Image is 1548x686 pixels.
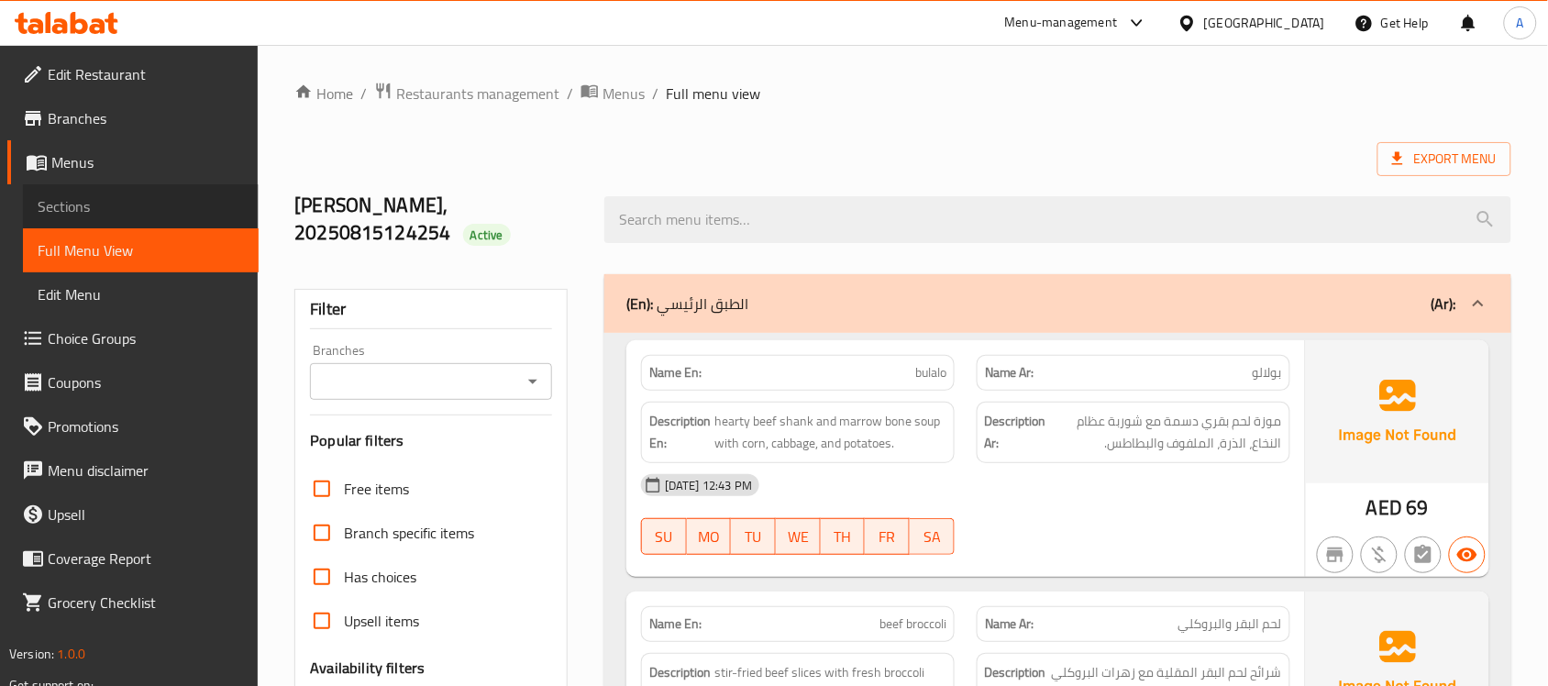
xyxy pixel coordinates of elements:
[1517,13,1524,33] span: A
[38,195,244,217] span: Sections
[294,82,1511,105] nav: breadcrumb
[48,107,244,129] span: Branches
[1317,537,1354,573] button: Not branch specific item
[738,524,768,550] span: TU
[463,227,511,244] span: Active
[7,448,259,492] a: Menu disclaimer
[23,184,259,228] a: Sections
[360,83,367,105] li: /
[879,614,946,634] span: beef broccoli
[872,524,902,550] span: FR
[626,293,748,315] p: الطبق الرئيسي
[985,410,1046,455] strong: Description Ar:
[694,524,724,550] span: MO
[7,316,259,360] a: Choice Groups
[652,83,658,105] li: /
[463,224,511,246] div: Active
[567,83,573,105] li: /
[828,524,858,550] span: TH
[649,524,680,550] span: SU
[604,274,1511,333] div: (En): الطبق الرئيسي(Ar):
[1449,537,1486,573] button: Available
[38,239,244,261] span: Full Menu View
[48,592,244,614] span: Grocery Checklist
[344,610,419,632] span: Upsell items
[1253,363,1282,382] span: بولالو
[310,290,552,329] div: Filter
[985,614,1034,634] strong: Name Ar:
[1432,290,1456,317] b: (Ar):
[310,430,552,451] h3: Popular filters
[310,658,425,679] h3: Availability filters
[985,363,1034,382] strong: Name Ar:
[51,151,244,173] span: Menus
[48,415,244,437] span: Promotions
[1405,537,1442,573] button: Not has choices
[7,581,259,625] a: Grocery Checklist
[580,82,645,105] a: Menus
[910,518,955,555] button: SA
[7,360,259,404] a: Coupons
[865,518,910,555] button: FR
[714,410,946,455] span: hearty beef shank and marrow bone soup with corn, cabbage, and potatoes.
[9,642,54,666] span: Version:
[915,363,946,382] span: bulalo
[48,327,244,349] span: Choice Groups
[344,478,409,500] span: Free items
[48,371,244,393] span: Coupons
[1407,490,1429,526] span: 69
[1377,142,1511,176] span: Export Menu
[649,410,711,455] strong: Description En:
[7,52,259,96] a: Edit Restaurant
[641,518,687,555] button: SU
[917,524,947,550] span: SA
[1204,13,1325,33] div: [GEOGRAPHIC_DATA]
[1392,148,1497,171] span: Export Menu
[658,477,759,494] span: [DATE] 12:43 PM
[603,83,645,105] span: Menus
[731,518,776,555] button: TU
[48,503,244,526] span: Upsell
[1178,614,1282,634] span: لحم البقر والبروكلي
[1005,12,1118,34] div: Menu-management
[344,566,416,588] span: Has choices
[649,614,702,634] strong: Name En:
[1366,490,1402,526] span: AED
[7,537,259,581] a: Coverage Report
[38,283,244,305] span: Edit Menu
[23,228,259,272] a: Full Menu View
[344,522,474,544] span: Branch specific items
[48,548,244,570] span: Coverage Report
[374,82,559,105] a: Restaurants management
[57,642,85,666] span: 1.0.0
[626,290,653,317] b: (En):
[48,459,244,481] span: Menu disclaimer
[1361,537,1398,573] button: Purchased item
[783,524,813,550] span: WE
[7,492,259,537] a: Upsell
[821,518,866,555] button: TH
[7,96,259,140] a: Branches
[776,518,821,555] button: WE
[1050,410,1282,455] span: موزة لحم بقري دسمة مع شوربة عظام النخاع، الذرة، الملفوف والبطاطس.
[396,83,559,105] span: Restaurants management
[666,83,760,105] span: Full menu view
[649,363,702,382] strong: Name En:
[48,63,244,85] span: Edit Restaurant
[687,518,732,555] button: MO
[520,369,546,394] button: Open
[7,140,259,184] a: Menus
[7,404,259,448] a: Promotions
[1306,340,1489,483] img: Ae5nvW7+0k+MAAAAAElFTkSuQmCC
[604,196,1511,243] input: search
[23,272,259,316] a: Edit Menu
[294,83,353,105] a: Home
[294,192,582,247] h2: [PERSON_NAME], 20250815124254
